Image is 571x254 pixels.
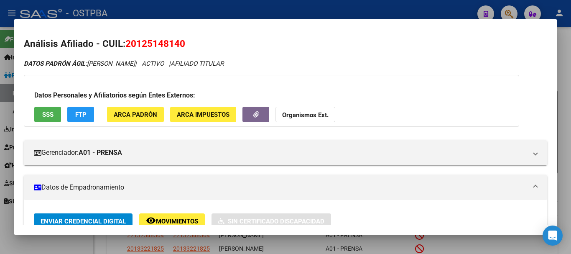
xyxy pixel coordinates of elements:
[139,213,205,229] button: Movimientos
[34,90,509,100] h3: Datos Personales y Afiliatorios según Entes Externos:
[146,216,156,226] mat-icon: remove_red_eye
[114,111,157,118] span: ARCA Padrón
[171,60,224,67] span: AFILIADO TITULAR
[41,218,126,225] span: Enviar Credencial Digital
[543,226,563,246] div: Open Intercom Messenger
[75,111,87,118] span: FTP
[34,107,61,122] button: SSS
[34,148,527,158] mat-panel-title: Gerenciador:
[24,60,135,67] span: [PERSON_NAME]
[107,107,164,122] button: ARCA Padrón
[24,37,547,51] h2: Análisis Afiliado - CUIL:
[24,175,547,200] mat-expansion-panel-header: Datos de Empadronamiento
[79,148,122,158] strong: A01 - PRENSA
[228,218,324,225] span: Sin Certificado Discapacidad
[212,213,331,229] button: Sin Certificado Discapacidad
[24,140,547,165] mat-expansion-panel-header: Gerenciador:A01 - PRENSA
[170,107,236,122] button: ARCA Impuestos
[24,60,87,67] strong: DATOS PADRÓN ÁGIL:
[34,213,133,229] button: Enviar Credencial Digital
[34,182,527,192] mat-panel-title: Datos de Empadronamiento
[156,218,198,225] span: Movimientos
[275,107,335,122] button: Organismos Ext.
[42,111,54,118] span: SSS
[282,111,329,119] strong: Organismos Ext.
[24,60,224,67] i: | ACTIVO |
[125,38,185,49] span: 20125148140
[67,107,94,122] button: FTP
[177,111,229,118] span: ARCA Impuestos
